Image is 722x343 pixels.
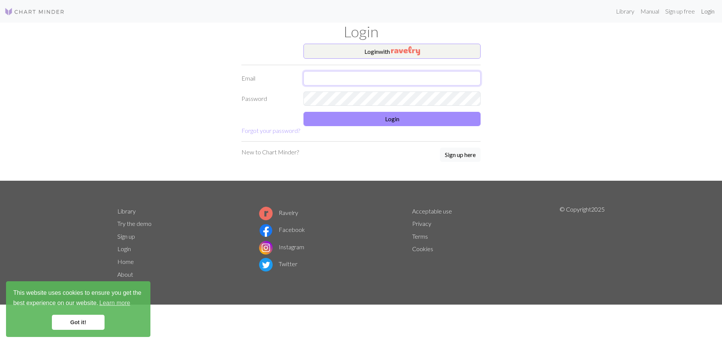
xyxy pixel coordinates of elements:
button: Loginwith [303,44,481,59]
img: Ravelry [391,46,420,55]
a: Sign up free [662,4,698,19]
img: Facebook logo [259,224,273,237]
label: Password [237,91,299,106]
a: Sign up [117,233,135,240]
img: Ravelry logo [259,207,273,220]
a: Facebook [259,226,305,233]
a: learn more about cookies [98,297,131,309]
a: Terms [412,233,428,240]
a: Instagram [259,243,304,250]
h1: Login [113,23,609,41]
a: Home [117,258,134,265]
a: Manual [637,4,662,19]
a: Forgot your password? [241,127,300,134]
a: Try the demo [117,220,152,227]
a: Library [117,207,136,215]
a: Acceptable use [412,207,452,215]
a: Library [613,4,637,19]
p: © Copyright 2025 [560,205,605,281]
a: Twitter [259,260,297,267]
p: New to Chart Minder? [241,148,299,157]
a: Login [117,245,131,252]
span: This website uses cookies to ensure you get the best experience on our website. [13,288,143,309]
button: Sign up here [440,148,481,162]
button: Login [303,112,481,126]
a: dismiss cookie message [52,315,105,330]
a: Login [698,4,717,19]
a: Cookies [412,245,433,252]
img: Twitter logo [259,258,273,271]
div: cookieconsent [6,281,150,337]
a: Privacy [412,220,431,227]
label: Email [237,71,299,85]
a: About [117,271,133,278]
a: Ravelry [259,209,298,216]
img: Logo [5,7,65,16]
img: Instagram logo [259,241,273,255]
